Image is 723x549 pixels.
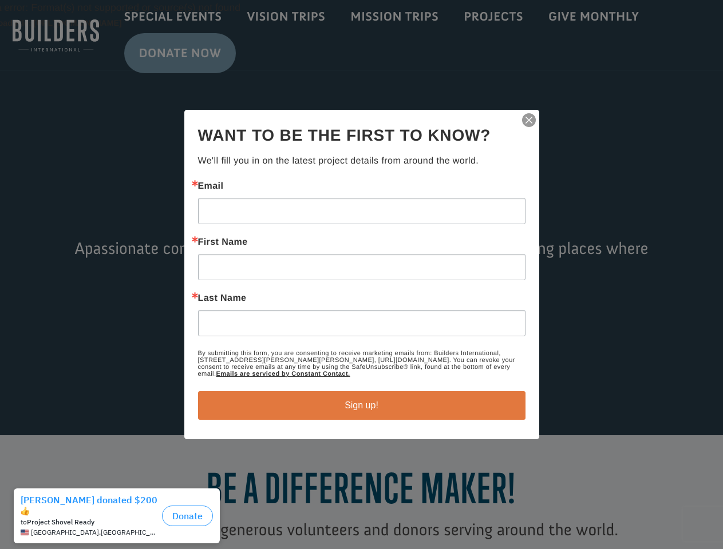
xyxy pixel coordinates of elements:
[21,35,157,43] div: to
[198,391,526,420] button: Sign up!
[31,46,157,54] span: [GEOGRAPHIC_DATA] , [GEOGRAPHIC_DATA]
[198,182,526,191] label: Email
[198,154,526,168] p: We'll fill you in on the latest project details from around the world.
[21,46,29,54] img: US.png
[162,23,213,43] button: Donate
[21,24,30,33] img: emoji thumbsUp
[198,294,526,303] label: Last Name
[198,350,526,377] p: By submitting this form, you are consenting to receive marketing emails from: Builders Internatio...
[27,35,94,43] strong: Project Shovel Ready
[198,238,526,247] label: First Name
[198,124,526,148] h2: Want to be the first to know?
[521,112,537,128] img: ctct-close-x.svg
[21,11,157,34] div: [PERSON_NAME] donated $200
[216,371,350,377] a: Emails are serviced by Constant Contact.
